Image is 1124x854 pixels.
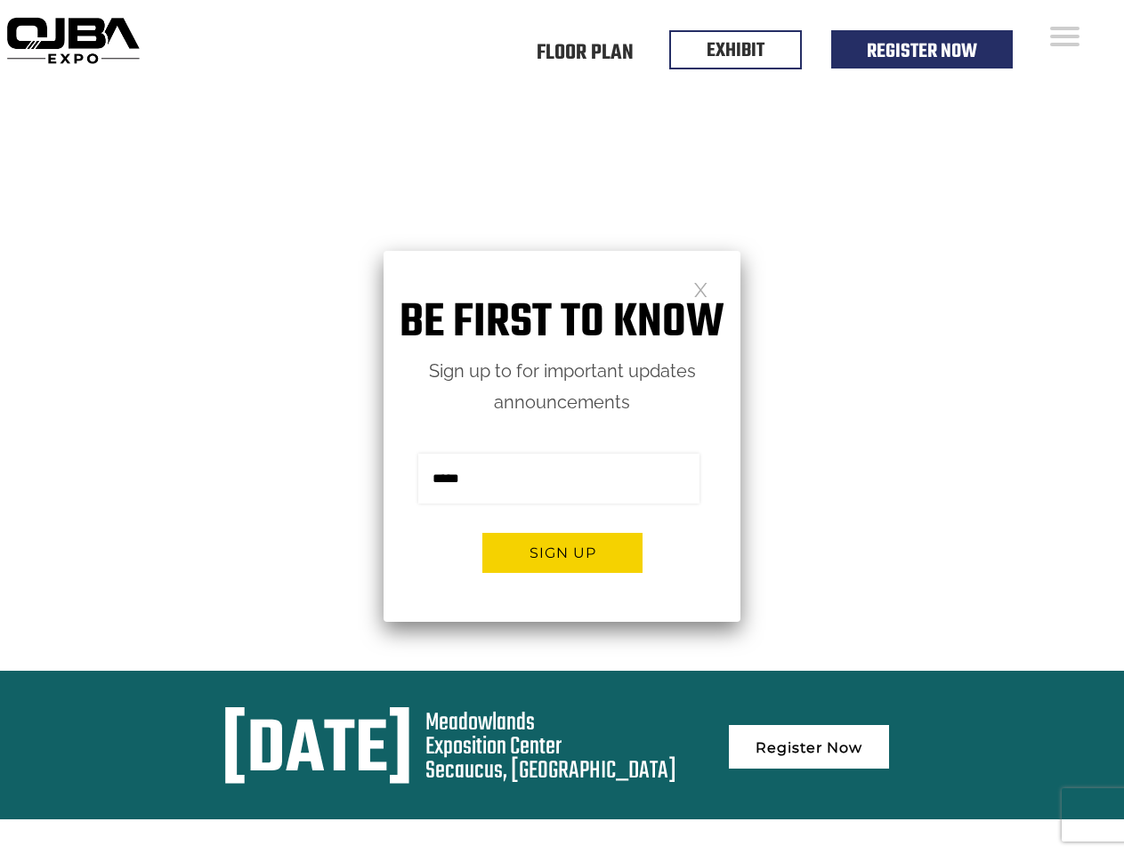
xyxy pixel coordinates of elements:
[482,533,643,573] button: Sign up
[384,295,740,351] h1: Be first to know
[867,36,977,67] a: Register Now
[222,711,413,793] div: [DATE]
[707,36,764,66] a: EXHIBIT
[384,356,740,418] p: Sign up to for important updates announcements
[693,281,708,296] a: Close
[729,725,889,769] a: Register Now
[425,711,676,783] div: Meadowlands Exposition Center Secaucus, [GEOGRAPHIC_DATA]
